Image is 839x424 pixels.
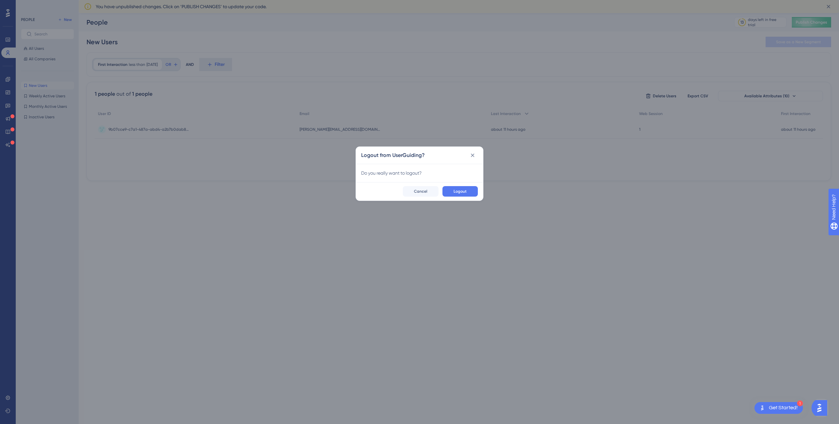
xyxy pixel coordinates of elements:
[811,398,831,418] iframe: UserGuiding AI Assistant Launcher
[454,189,467,194] span: Logout
[361,169,478,177] div: Do you really want to logout?
[15,2,41,10] span: Need Help?
[769,404,798,412] div: Get Started!
[797,400,803,406] div: 1
[758,404,766,412] img: launcher-image-alternative-text
[361,151,425,159] h2: Logout from UserGuiding?
[754,402,803,414] div: Open Get Started! checklist, remaining modules: 1
[414,189,427,194] span: Cancel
